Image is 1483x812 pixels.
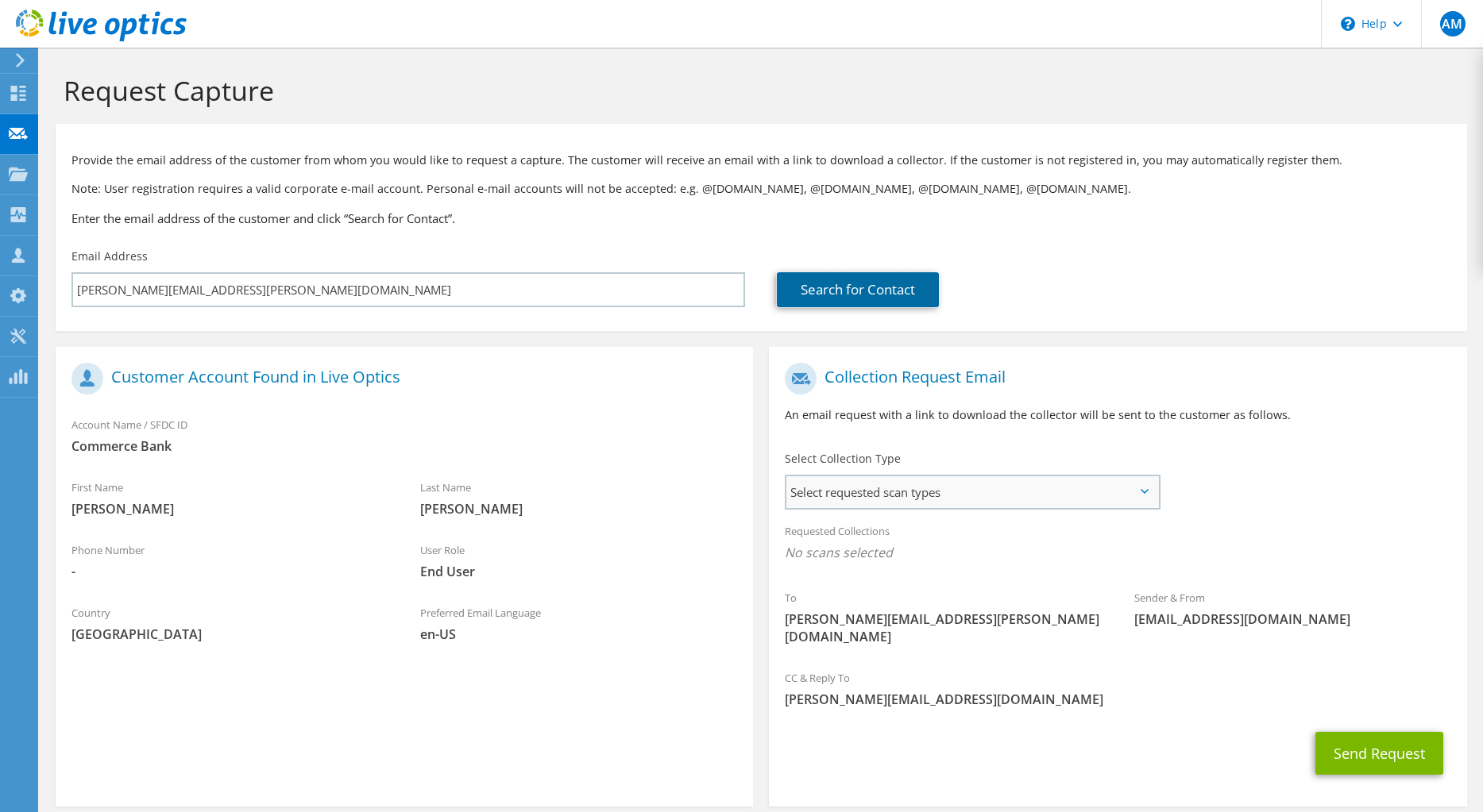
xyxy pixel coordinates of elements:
[71,500,388,518] span: [PERSON_NAME]
[769,661,1466,716] div: CC & Reply To
[769,514,1466,573] div: Requested Collections
[785,544,1450,561] span: No scans selected
[56,471,404,525] div: First Name
[64,74,1451,107] h1: Request Capture
[71,363,729,394] h1: Customer Account Found in Live Optics
[769,581,1118,653] div: To
[785,406,1450,424] p: An email request with a link to download the collector will be sent to the customer as follows.
[785,691,1450,708] span: [PERSON_NAME][EMAIL_ADDRESS][DOMAIN_NAME]
[71,625,388,643] span: [GEOGRAPHIC_DATA]
[71,248,148,264] label: Email Address
[785,363,1442,394] h1: Collection Request Email
[56,408,753,463] div: Account Name / SFDC ID
[777,272,939,307] a: Search for Contact
[420,563,737,580] span: End User
[1134,610,1451,628] span: [EMAIL_ADDRESS][DOMAIN_NAME]
[71,210,1451,227] h3: Enter the email address of the customer and click “Search for Contact”.
[785,451,901,467] label: Select Collection Type
[1315,732,1443,775] button: Send Request
[1118,581,1467,636] div: Sender & From
[404,596,753,651] div: Preferred Email Language
[1440,11,1466,37] span: AM
[71,152,1451,169] p: Provide the email address of the customer from whom you would like to request a capture. The cust...
[420,625,737,643] span: en-US
[56,596,404,651] div: Country
[404,533,753,588] div: User Role
[1341,17,1355,31] svg: \n
[71,437,737,455] span: Commerce Bank
[785,610,1102,645] span: [PERSON_NAME][EMAIL_ADDRESS][PERSON_NAME][DOMAIN_NAME]
[71,563,388,580] span: -
[71,180,1451,198] p: Note: User registration requires a valid corporate e-mail account. Personal e-mail accounts will ...
[56,533,404,588] div: Phone Number
[786,476,1158,508] span: Select requested scan types
[420,500,737,518] span: [PERSON_NAME]
[404,471,753,525] div: Last Name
